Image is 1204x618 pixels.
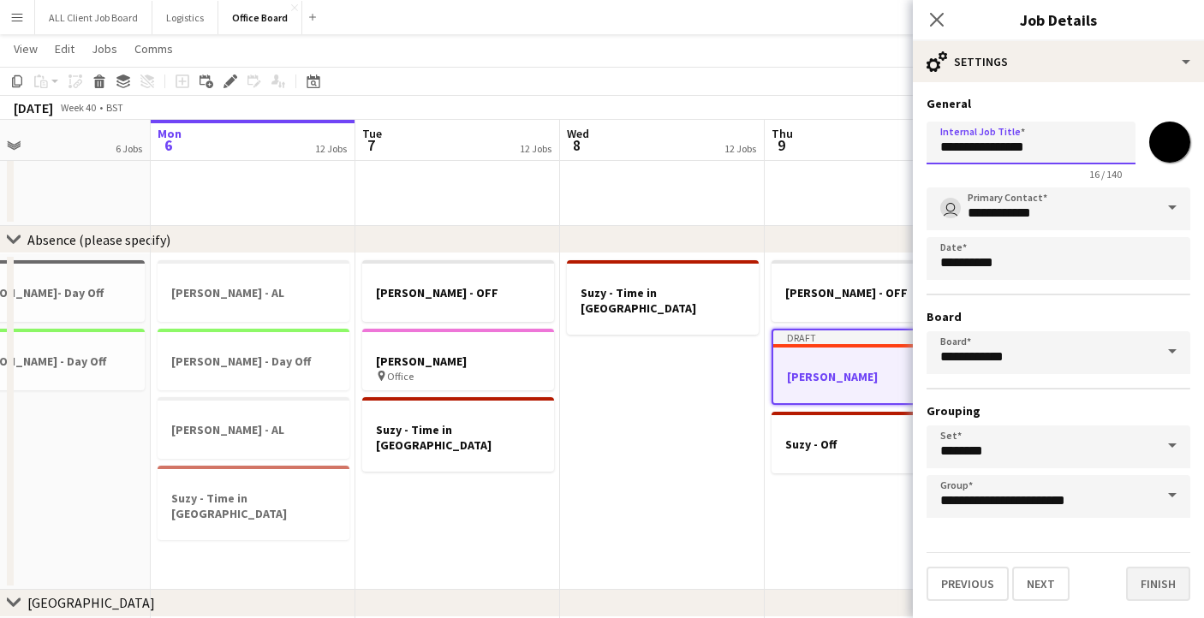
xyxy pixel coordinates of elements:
[14,41,38,56] span: View
[772,260,963,322] app-job-card: [PERSON_NAME] - OFF
[155,135,182,155] span: 6
[158,285,349,300] h3: [PERSON_NAME] - AL
[927,403,1190,419] h3: Grouping
[92,41,117,56] span: Jobs
[55,41,75,56] span: Edit
[913,9,1204,31] h3: Job Details
[362,397,554,472] app-job-card: Suzy - Time in [GEOGRAPHIC_DATA]
[362,329,554,390] app-job-card: [PERSON_NAME] Office
[773,330,962,344] div: Draft
[913,41,1204,82] div: Settings
[567,126,589,141] span: Wed
[772,285,963,300] h3: [PERSON_NAME] - OFF
[158,354,349,369] h3: [PERSON_NAME] - Day Off
[769,135,793,155] span: 9
[315,142,347,155] div: 12 Jobs
[362,422,554,453] h3: Suzy - Time in [GEOGRAPHIC_DATA]
[27,231,170,248] div: Absence (please specify)
[567,285,759,316] h3: Suzy - Time in [GEOGRAPHIC_DATA]
[772,437,963,452] h3: Suzy - Off
[85,38,124,60] a: Jobs
[520,142,551,155] div: 12 Jobs
[128,38,180,60] a: Comms
[1126,567,1190,601] button: Finish
[158,490,349,521] h3: Suzy - Time in [GEOGRAPHIC_DATA]
[362,285,554,300] h3: [PERSON_NAME] - OFF
[362,260,554,322] app-job-card: [PERSON_NAME] - OFF
[724,142,756,155] div: 12 Jobs
[362,126,382,141] span: Tue
[158,126,182,141] span: Mon
[927,309,1190,324] h3: Board
[48,38,81,60] a: Edit
[158,397,349,459] app-job-card: [PERSON_NAME] - AL
[106,101,123,114] div: BST
[360,135,382,155] span: 7
[772,126,793,141] span: Thu
[772,329,963,405] app-job-card: Draft[PERSON_NAME]
[564,135,589,155] span: 8
[927,567,1009,601] button: Previous
[134,41,173,56] span: Comms
[14,99,53,116] div: [DATE]
[7,38,45,60] a: View
[927,96,1190,111] h3: General
[35,1,152,34] button: ALL Client Job Board
[362,354,554,369] h3: [PERSON_NAME]
[218,1,302,34] button: Office Board
[57,101,99,114] span: Week 40
[116,142,142,155] div: 6 Jobs
[158,260,349,322] app-job-card: [PERSON_NAME] - AL
[567,260,759,335] app-job-card: Suzy - Time in [GEOGRAPHIC_DATA]
[1076,168,1135,181] span: 16 / 140
[158,466,349,540] app-job-card: Suzy - Time in [GEOGRAPHIC_DATA]
[1012,567,1070,601] button: Next
[152,1,218,34] button: Logistics
[27,594,155,611] div: [GEOGRAPHIC_DATA]
[158,329,349,390] app-job-card: [PERSON_NAME] - Day Off
[773,369,962,384] h3: [PERSON_NAME]
[387,370,414,383] span: Office
[158,422,349,437] h3: [PERSON_NAME] - AL
[772,412,963,473] app-job-card: Suzy - Off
